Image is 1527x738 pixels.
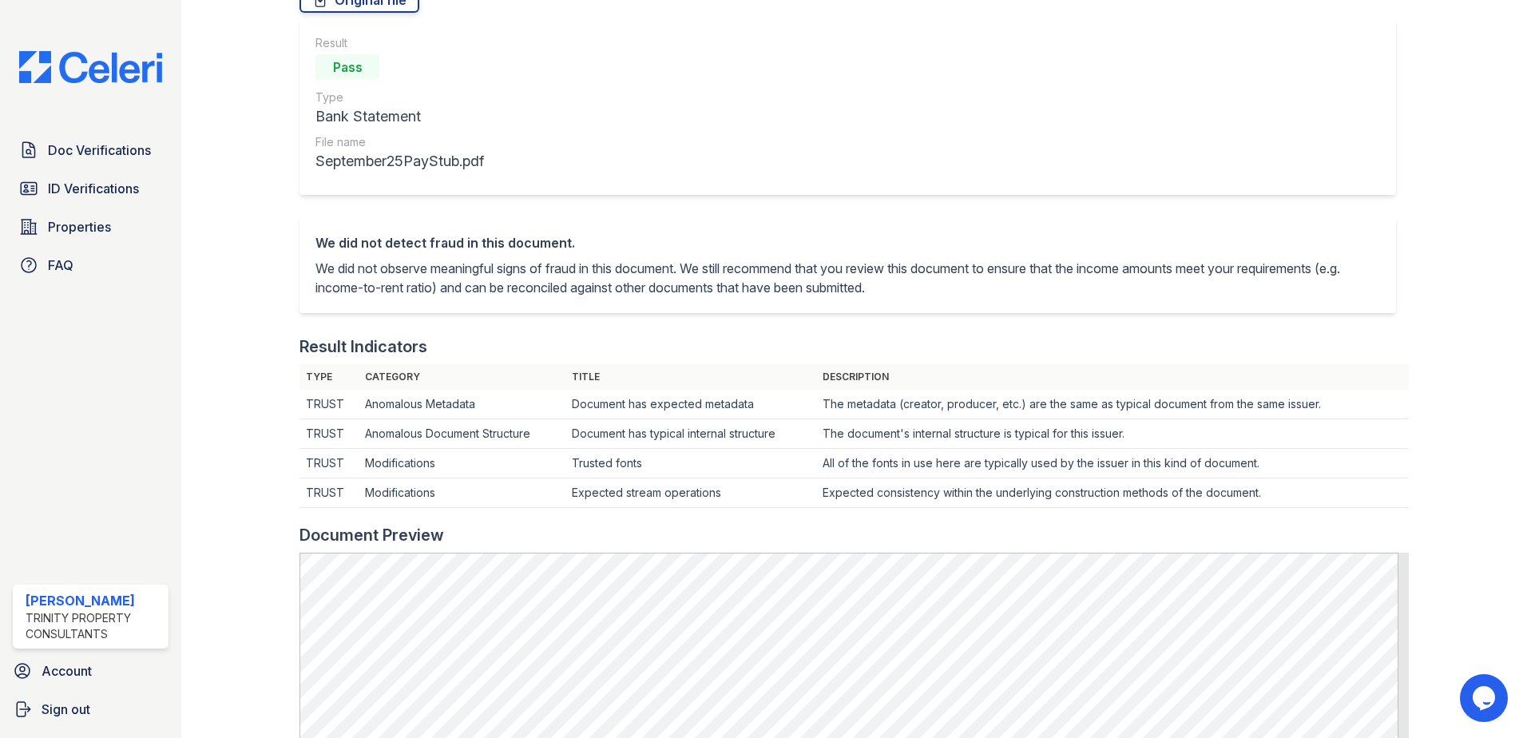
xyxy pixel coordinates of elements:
[565,449,816,478] td: Trusted fonts
[359,390,565,419] td: Anomalous Metadata
[816,478,1409,508] td: Expected consistency within the underlying construction methods of the document.
[565,390,816,419] td: Document has expected metadata
[816,449,1409,478] td: All of the fonts in use here are typically used by the issuer in this kind of document.
[816,364,1409,390] th: Description
[299,364,359,390] th: Type
[315,35,484,51] div: Result
[359,364,565,390] th: Category
[816,419,1409,449] td: The document's internal structure is typical for this issuer.
[299,419,359,449] td: TRUST
[565,478,816,508] td: Expected stream operations
[299,335,427,358] div: Result Indicators
[359,449,565,478] td: Modifications
[315,89,484,105] div: Type
[13,134,169,166] a: Doc Verifications
[315,259,1380,297] p: We did not observe meaningful signs of fraud in this document. We still recommend that you review...
[299,390,359,419] td: TRUST
[48,217,111,236] span: Properties
[42,700,90,719] span: Sign out
[299,478,359,508] td: TRUST
[359,478,565,508] td: Modifications
[315,134,484,150] div: File name
[816,390,1409,419] td: The metadata (creator, producer, etc.) are the same as typical document from the same issuer.
[6,693,175,725] a: Sign out
[26,610,162,642] div: Trinity Property Consultants
[299,449,359,478] td: TRUST
[6,51,175,83] img: CE_Logo_Blue-a8612792a0a2168367f1c8372b55b34899dd931a85d93a1a3d3e32e68fde9ad4.png
[26,591,162,610] div: [PERSON_NAME]
[48,256,73,275] span: FAQ
[565,364,816,390] th: Title
[565,419,816,449] td: Document has typical internal structure
[48,179,139,198] span: ID Verifications
[315,105,484,128] div: Bank Statement
[315,233,1380,252] div: We did not detect fraud in this document.
[13,249,169,281] a: FAQ
[359,419,565,449] td: Anomalous Document Structure
[315,54,379,80] div: Pass
[315,150,484,173] div: September25PayStub.pdf
[13,211,169,243] a: Properties
[1460,674,1511,722] iframe: chat widget
[42,661,92,680] span: Account
[13,173,169,204] a: ID Verifications
[48,141,151,160] span: Doc Verifications
[299,524,444,546] div: Document Preview
[6,655,175,687] a: Account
